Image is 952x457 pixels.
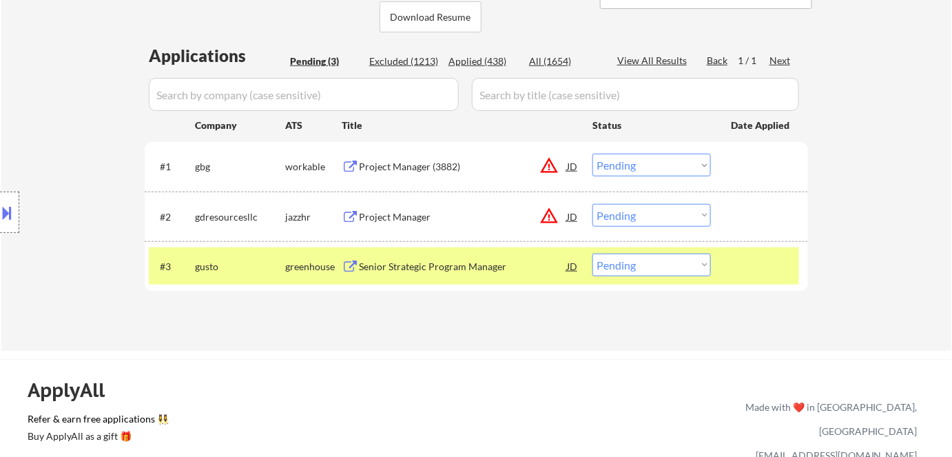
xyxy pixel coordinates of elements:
[28,414,457,429] a: Refer & earn free applications 👯‍♀️
[529,54,598,68] div: All (1654)
[285,119,342,132] div: ATS
[769,54,791,68] div: Next
[285,260,342,274] div: greenhouse
[359,260,567,274] div: Senior Strategic Program Manager
[28,378,121,402] div: ApplyAll
[566,254,579,278] div: JD
[539,156,559,175] button: warning_amber
[28,429,165,446] a: Buy ApplyAll as a gift 🎁
[448,54,517,68] div: Applied (438)
[592,112,711,137] div: Status
[380,1,482,32] button: Download Resume
[539,206,559,225] button: warning_amber
[617,54,691,68] div: View All Results
[731,119,791,132] div: Date Applied
[28,431,165,441] div: Buy ApplyAll as a gift 🎁
[285,210,342,224] div: jazzhr
[707,54,729,68] div: Back
[566,154,579,179] div: JD
[149,48,285,64] div: Applications
[740,395,918,443] div: Made with ❤️ in [GEOGRAPHIC_DATA], [GEOGRAPHIC_DATA]
[566,204,579,229] div: JD
[738,54,769,68] div: 1 / 1
[472,78,799,111] input: Search by title (case sensitive)
[342,119,579,132] div: Title
[290,54,359,68] div: Pending (3)
[369,54,438,68] div: Excluded (1213)
[285,160,342,174] div: workable
[359,210,567,224] div: Project Manager
[359,160,567,174] div: Project Manager (3882)
[149,78,459,111] input: Search by company (case sensitive)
